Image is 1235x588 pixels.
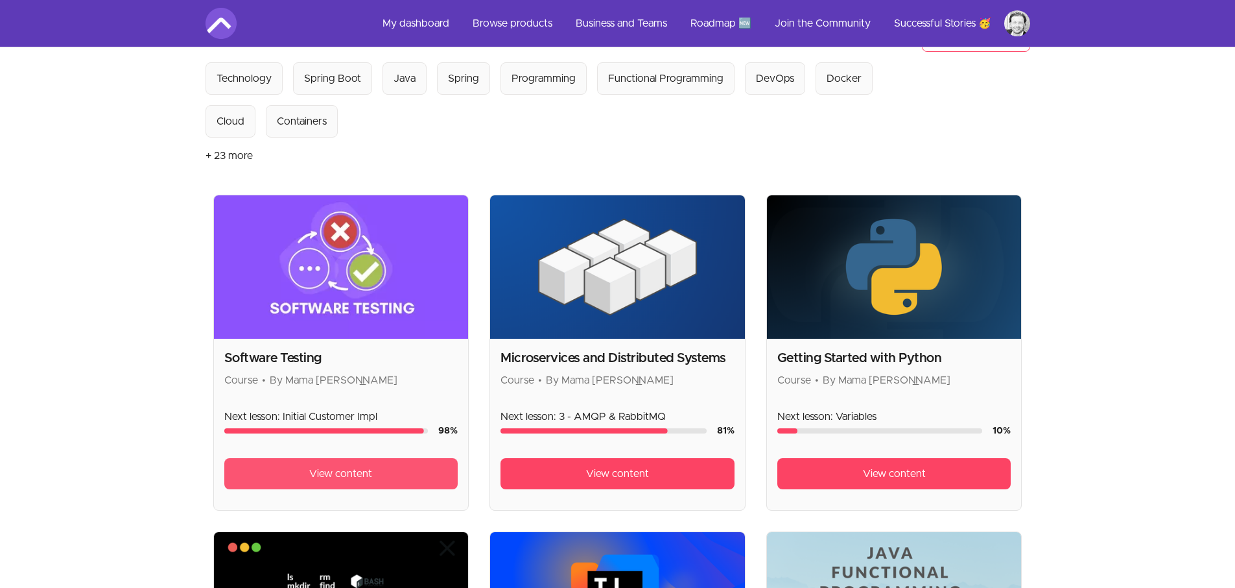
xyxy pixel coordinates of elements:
div: Technology [217,71,272,86]
a: View content [500,458,735,489]
div: Docker [827,71,862,86]
span: By Mama [PERSON_NAME] [270,375,397,386]
a: Browse products [462,8,563,39]
h2: Software Testing [224,349,458,367]
img: Product image for Microservices and Distributed Systems [490,195,745,339]
nav: Main [372,8,1030,39]
div: Containers [277,114,327,129]
span: By Mama [PERSON_NAME] [823,375,950,386]
div: Cloud [217,114,244,129]
span: By Mama [PERSON_NAME] [546,375,674,386]
div: Course progress [777,428,983,434]
span: • [262,375,266,386]
span: View content [863,466,926,482]
div: Functional Programming [608,71,723,86]
img: Product image for Getting Started with Python [767,195,1022,339]
p: Next lesson: 3 - AMQP & RabbitMQ [500,409,735,424]
img: Product image for Software Testing [214,195,469,339]
span: View content [586,466,649,482]
span: 10 % [993,426,1011,435]
a: Join the Community [764,8,881,39]
a: Roadmap 🆕 [680,8,762,39]
span: 98 % [438,426,458,435]
div: Course progress [224,428,429,434]
span: Course [500,375,534,386]
span: View content [309,466,372,482]
a: My dashboard [372,8,460,39]
div: DevOps [756,71,794,86]
span: • [538,375,542,386]
div: Programming [512,71,576,86]
a: View content [777,458,1011,489]
p: Next lesson: Variables [777,409,1011,424]
a: View content [224,458,458,489]
p: Next lesson: Initial Customer Impl [224,409,458,424]
div: Spring [448,71,479,86]
div: Spring Boot [304,71,361,86]
a: Business and Teams [565,8,677,39]
span: Course [777,375,811,386]
span: • [815,375,819,386]
div: Course progress [500,428,707,434]
img: Profile image for renato fagalde [1004,10,1030,36]
span: Course [224,375,258,386]
h2: Getting Started with Python [777,349,1011,367]
h2: Microservices and Distributed Systems [500,349,735,367]
button: + 23 more [206,138,253,174]
div: Java [394,71,416,86]
a: Successful Stories 🥳 [884,8,1002,39]
span: 81 % [717,426,735,435]
img: Amigoscode logo [206,8,237,39]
